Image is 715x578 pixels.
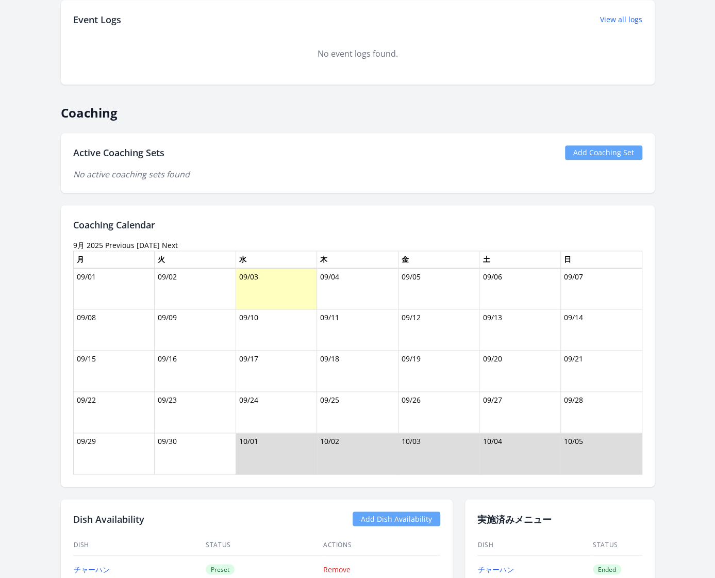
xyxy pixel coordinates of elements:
td: 09/21 [560,351,642,392]
td: 09/17 [236,351,317,392]
td: 10/03 [398,433,479,474]
td: 10/04 [479,433,561,474]
th: 日 [560,251,642,268]
a: チャーハン [74,564,110,574]
td: 09/16 [155,351,236,392]
th: Actions [323,534,440,555]
td: 10/01 [236,433,317,474]
time: 9月 2025 [73,240,103,250]
td: 09/13 [479,309,561,351]
th: Status [205,534,323,555]
td: 09/19 [398,351,479,392]
td: 09/08 [73,309,155,351]
span: Ended [593,564,621,574]
td: 10/05 [560,433,642,474]
div: No event logs found. [73,47,642,60]
td: 09/12 [398,309,479,351]
td: 09/25 [317,392,398,433]
th: Status [592,534,642,555]
h2: Dish Availability [73,511,144,526]
a: Next [162,240,178,250]
th: 土 [479,251,561,268]
td: 09/11 [317,309,398,351]
a: [DATE] [137,240,160,250]
td: 09/10 [236,309,317,351]
a: Add Dish Availability [353,511,440,526]
td: 09/27 [479,392,561,433]
td: 09/24 [236,392,317,433]
td: 09/18 [317,351,398,392]
td: 09/23 [155,392,236,433]
a: Remove [323,564,351,574]
th: 火 [155,251,236,268]
td: 09/14 [560,309,642,351]
td: 09/29 [73,433,155,474]
th: Dish [477,534,593,555]
th: 月 [73,251,155,268]
td: 09/15 [73,351,155,392]
h2: Coaching Calendar [73,218,642,232]
h2: Active Coaching Sets [73,145,164,160]
td: 09/28 [560,392,642,433]
td: 09/05 [398,268,479,309]
th: 金 [398,251,479,268]
td: 10/02 [317,433,398,474]
a: Add Coaching Set [565,145,642,160]
a: Previous [105,240,135,250]
td: 09/26 [398,392,479,433]
a: チャーハン [478,564,514,574]
td: 09/04 [317,268,398,309]
th: Dish [73,534,206,555]
h2: Coaching [61,97,655,121]
span: Preset [206,564,235,574]
td: 09/01 [73,268,155,309]
p: No active coaching sets found [73,168,642,180]
td: 09/02 [155,268,236,309]
td: 09/30 [155,433,236,474]
a: View all logs [600,14,642,25]
td: 09/03 [236,268,317,309]
th: 水 [236,251,317,268]
h2: Event Logs [73,12,121,27]
h2: 実施済みメニュー [477,511,642,526]
td: 09/06 [479,268,561,309]
th: 木 [317,251,398,268]
td: 09/09 [155,309,236,351]
td: 09/07 [560,268,642,309]
td: 09/22 [73,392,155,433]
td: 09/20 [479,351,561,392]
